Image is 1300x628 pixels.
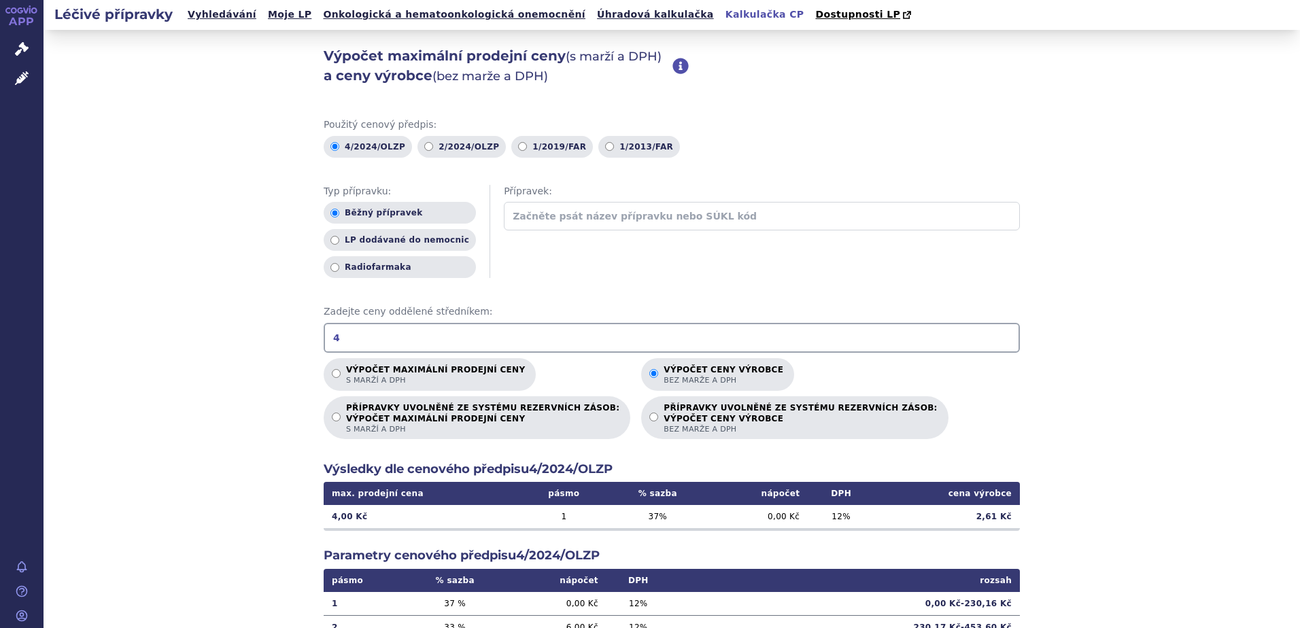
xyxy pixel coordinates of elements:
[324,323,1020,353] input: Zadejte ceny oddělené středníkem
[346,375,525,385] span: s marží a DPH
[330,263,339,272] input: Radiofarmaka
[504,202,1020,230] input: Začněte psát název přípravku nebo SÚKL kód
[808,505,874,528] td: 12 %
[664,403,937,434] p: PŘÍPRAVKY UVOLNĚNÉ ZE SYSTÉMU REZERVNÍCH ZÁSOB:
[324,46,672,86] h2: Výpočet maximální prodejní ceny a ceny výrobce
[44,5,184,24] h2: Léčivé přípravky
[319,5,589,24] a: Onkologická a hematoonkologická onemocnění
[324,505,521,528] td: 4,00 Kč
[503,569,606,592] th: nápočet
[607,505,708,528] td: 37 %
[598,136,680,158] label: 1/2013/FAR
[664,413,937,424] strong: VÝPOČET CENY VÝROBCE
[811,5,918,24] a: Dostupnosti LP
[664,365,783,385] p: Výpočet ceny výrobce
[721,5,808,24] a: Kalkulačka CP
[708,482,808,505] th: nápočet
[407,569,503,592] th: % sazba
[606,569,670,592] th: DPH
[874,505,1020,528] td: 2,61 Kč
[605,142,614,151] input: 1/2013/FAR
[346,365,525,385] p: Výpočet maximální prodejní ceny
[518,142,527,151] input: 1/2019/FAR
[649,369,658,378] input: Výpočet ceny výrobcebez marže a DPH
[432,69,548,84] span: (bez marže a DPH)
[670,569,1020,592] th: rozsah
[808,482,874,505] th: DPH
[521,482,608,505] th: pásmo
[330,142,339,151] input: 4/2024/OLZP
[324,592,407,616] td: 1
[324,305,1020,319] span: Zadejte ceny oddělené středníkem:
[324,482,521,505] th: max. prodejní cena
[607,482,708,505] th: % sazba
[324,461,1020,478] h2: Výsledky dle cenového předpisu 4/2024/OLZP
[503,592,606,616] td: 0,00 Kč
[330,209,339,217] input: Běžný přípravek
[664,424,937,434] span: bez marže a DPH
[332,369,341,378] input: Výpočet maximální prodejní cenys marží a DPH
[649,413,658,421] input: PŘÍPRAVKY UVOLNĚNÉ ZE SYSTÉMU REZERVNÍCH ZÁSOB:VÝPOČET CENY VÝROBCEbez marže a DPH
[346,424,619,434] span: s marží a DPH
[407,592,503,616] td: 37 %
[664,375,783,385] span: bez marže a DPH
[324,118,1020,132] span: Použitý cenový předpis:
[332,413,341,421] input: PŘÍPRAVKY UVOLNĚNÉ ZE SYSTÉMU REZERVNÍCH ZÁSOB:VÝPOČET MAXIMÁLNÍ PRODEJNÍ CENYs marží a DPH
[424,142,433,151] input: 2/2024/OLZP
[417,136,506,158] label: 2/2024/OLZP
[606,592,670,616] td: 12 %
[815,9,900,20] span: Dostupnosti LP
[521,505,608,528] td: 1
[708,505,808,528] td: 0,00 Kč
[324,569,407,592] th: pásmo
[184,5,260,24] a: Vyhledávání
[330,236,339,245] input: LP dodávané do nemocnic
[324,185,476,198] span: Typ přípravku:
[670,592,1020,616] td: 0,00 Kč - 230,16 Kč
[324,136,412,158] label: 4/2024/OLZP
[511,136,593,158] label: 1/2019/FAR
[874,482,1020,505] th: cena výrobce
[346,413,619,424] strong: VÝPOČET MAXIMÁLNÍ PRODEJNÍ CENY
[324,256,476,278] label: Radiofarmaka
[264,5,315,24] a: Moje LP
[324,229,476,251] label: LP dodávané do nemocnic
[593,5,718,24] a: Úhradová kalkulačka
[324,547,1020,564] h2: Parametry cenového předpisu 4/2024/OLZP
[324,202,476,224] label: Běžný přípravek
[504,185,1020,198] span: Přípravek:
[566,49,662,64] span: (s marží a DPH)
[346,403,619,434] p: PŘÍPRAVKY UVOLNĚNÉ ZE SYSTÉMU REZERVNÍCH ZÁSOB:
